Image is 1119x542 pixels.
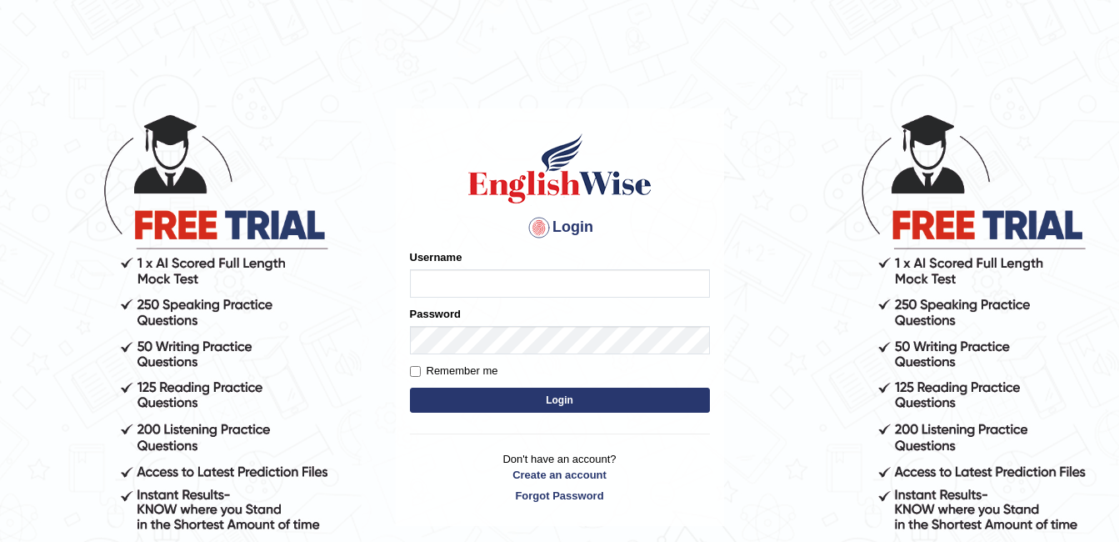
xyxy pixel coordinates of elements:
h4: Login [410,214,710,241]
label: Remember me [410,363,498,379]
label: Username [410,249,462,265]
a: Create an account [410,467,710,483]
input: Remember me [410,366,421,377]
a: Forgot Password [410,488,710,504]
button: Login [410,388,710,413]
label: Password [410,306,461,322]
img: Logo of English Wise sign in for intelligent practice with AI [465,131,655,206]
p: Don't have an account? [410,451,710,503]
